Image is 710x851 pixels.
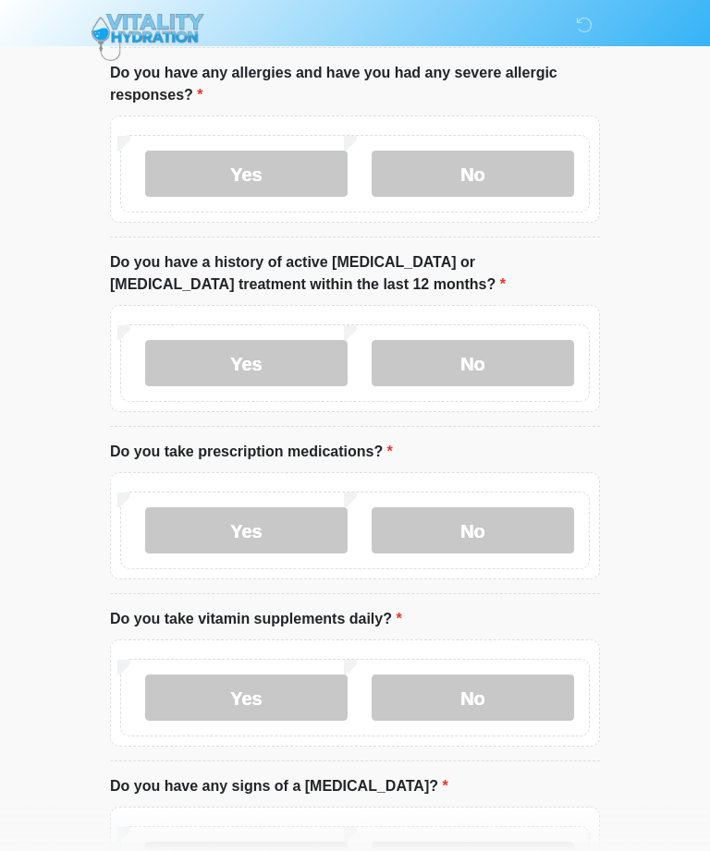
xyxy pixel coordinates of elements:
[110,608,402,630] label: Do you take vitamin supplements daily?
[372,340,574,386] label: No
[145,151,348,197] label: Yes
[145,675,348,721] label: Yes
[145,507,348,553] label: Yes
[110,251,600,296] label: Do you have a history of active [MEDICAL_DATA] or [MEDICAL_DATA] treatment within the last 12 mon...
[145,340,348,386] label: Yes
[110,775,448,797] label: Do you have any signs of a [MEDICAL_DATA]?
[110,441,393,463] label: Do you take prescription medications?
[372,151,574,197] label: No
[110,62,600,106] label: Do you have any allergies and have you had any severe allergic responses?
[92,14,204,61] img: Vitality Hydration Logo
[372,507,574,553] label: No
[372,675,574,721] label: No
